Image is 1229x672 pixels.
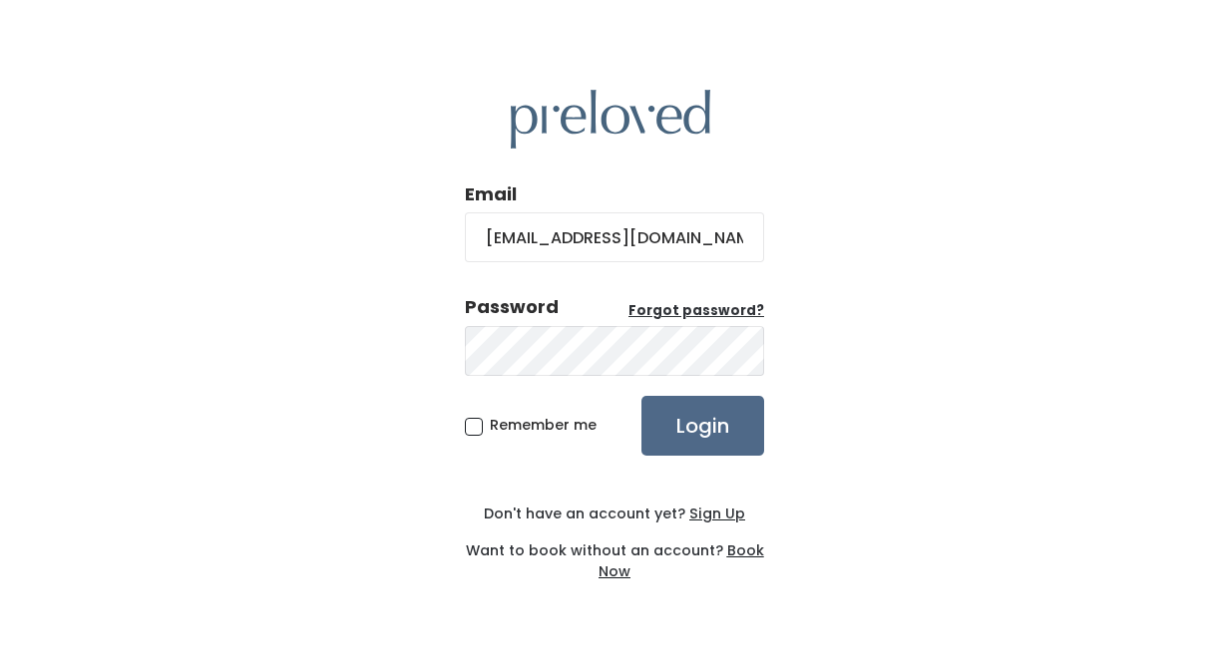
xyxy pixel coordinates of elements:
[628,301,764,320] u: Forgot password?
[689,504,745,523] u: Sign Up
[465,294,559,320] div: Password
[465,181,517,207] label: Email
[465,524,764,582] div: Want to book without an account?
[628,301,764,321] a: Forgot password?
[465,504,764,524] div: Don't have an account yet?
[490,415,597,435] span: Remember me
[511,90,710,149] img: preloved logo
[641,396,764,456] input: Login
[685,504,745,523] a: Sign Up
[599,540,764,581] a: Book Now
